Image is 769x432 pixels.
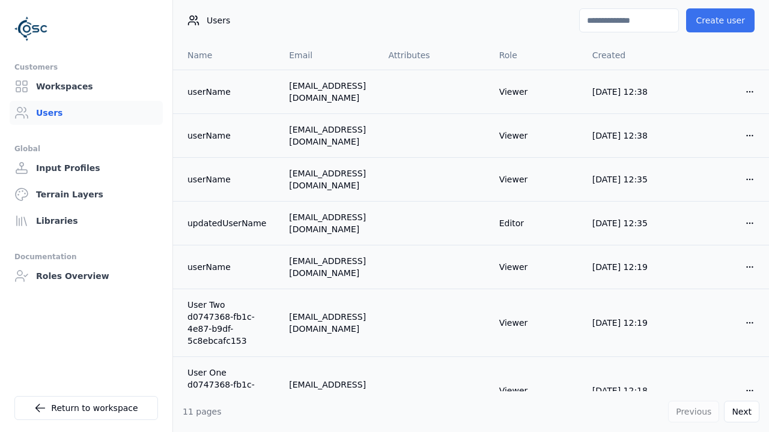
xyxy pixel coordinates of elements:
th: Created [583,41,676,70]
a: Input Profiles [10,156,163,180]
a: userName [187,173,270,185]
a: User One d0747368-fb1c-4e87-b9df-5c8ebcafc153 [187,367,270,415]
div: Viewer [499,261,573,273]
a: Roles Overview [10,264,163,288]
div: [DATE] 12:19 [592,317,666,329]
div: Viewer [499,86,573,98]
a: userName [187,130,270,142]
th: Attributes [379,41,490,70]
div: [DATE] 12:18 [592,385,666,397]
th: Role [490,41,583,70]
a: Libraries [10,209,163,233]
img: Logo [14,12,48,46]
div: Viewer [499,130,573,142]
th: Name [173,41,279,70]
span: Users [207,14,230,26]
div: [DATE] 12:35 [592,217,666,229]
div: Documentation [14,250,158,264]
a: updatedUserName [187,217,270,229]
div: [DATE] 12:38 [592,130,666,142]
a: User Two d0747368-fb1c-4e87-b9df-5c8ebcafc153 [187,299,270,347]
div: [EMAIL_ADDRESS][DOMAIN_NAME] [289,255,369,279]
div: Global [14,142,158,156]
div: Customers [14,60,158,74]
div: [DATE] 12:35 [592,173,666,185]
div: [EMAIL_ADDRESS][DOMAIN_NAME] [289,80,369,104]
a: Return to workspace [14,396,158,420]
a: Workspaces [10,74,163,98]
div: [DATE] 12:19 [592,261,666,273]
a: Users [10,101,163,125]
div: Viewer [499,173,573,185]
span: 11 pages [183,407,222,416]
a: userName [187,86,270,98]
div: [EMAIL_ADDRESS][DOMAIN_NAME] [289,211,369,235]
div: Viewer [499,317,573,329]
div: [EMAIL_ADDRESS][DOMAIN_NAME] [289,167,369,191]
div: [EMAIL_ADDRESS][DOMAIN_NAME] [289,311,369,335]
button: Next [724,401,759,422]
div: Editor [499,217,573,229]
a: userName [187,261,270,273]
div: [DATE] 12:38 [592,86,666,98]
div: [EMAIL_ADDRESS][DOMAIN_NAME] [289,379,369,403]
a: Terrain Layers [10,182,163,206]
div: [EMAIL_ADDRESS][DOMAIN_NAME] [289,124,369,148]
button: Create user [686,8,755,32]
th: Email [279,41,378,70]
div: Viewer [499,385,573,397]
